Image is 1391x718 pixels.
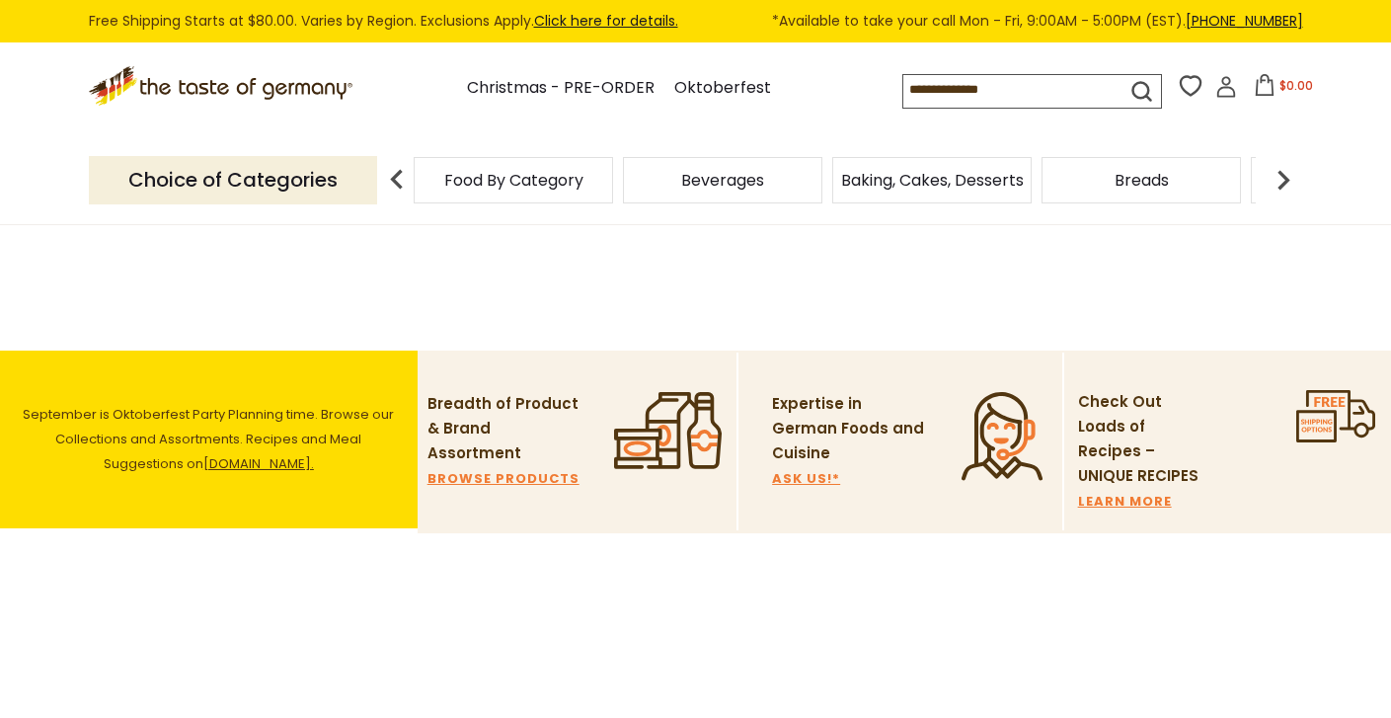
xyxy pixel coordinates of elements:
[772,392,925,466] p: Expertise in German Foods and Cuisine
[534,11,678,31] a: Click here for details.
[681,173,764,188] a: Beverages
[1186,11,1303,31] a: [PHONE_NUMBER]
[1078,496,1172,508] a: LEARN MORE
[772,473,840,485] a: ASK US!*
[1078,390,1211,489] p: Check Out Loads of Recipes – UNIQUE RECIPES
[427,473,580,485] a: BROWSE PRODUCTS
[1115,173,1169,188] a: Breads
[377,160,417,199] img: previous arrow
[1264,160,1303,199] img: next arrow
[427,392,580,466] p: Breadth of Product & Brand Assortment
[772,10,1303,33] span: *Available to take your call Mon - Fri, 9:00AM - 5:00PM (EST).
[674,75,771,102] a: Oktoberfest
[841,173,1024,188] a: Baking, Cakes, Desserts
[203,454,314,473] a: [DOMAIN_NAME].
[444,173,583,188] a: Food By Category
[1279,77,1313,94] span: $0.00
[1241,74,1325,104] button: $0.00
[467,75,655,102] a: Christmas - PRE-ORDER
[89,10,1303,33] div: Free Shipping Starts at $80.00. Varies by Region. Exclusions Apply.
[23,405,394,473] span: September is Oktoberfest Party Planning time. Browse our Collections and Assortments. Recipes and...
[89,156,377,204] p: Choice of Categories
